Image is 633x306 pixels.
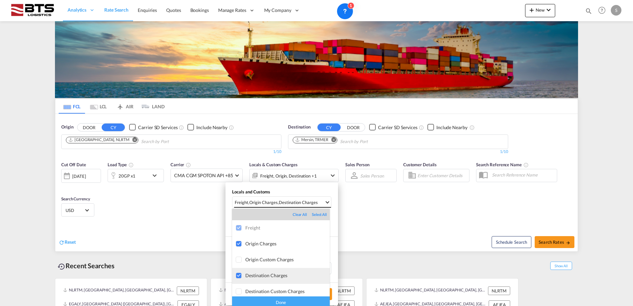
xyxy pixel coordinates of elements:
[245,273,330,278] div: Destination Charges
[312,212,327,217] div: Select All
[293,212,312,217] div: Clear All
[245,288,330,294] div: Destination Custom Charges
[245,241,330,246] div: Origin Charges
[245,257,330,262] div: Origin Custom Charges
[245,225,330,230] div: Freight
